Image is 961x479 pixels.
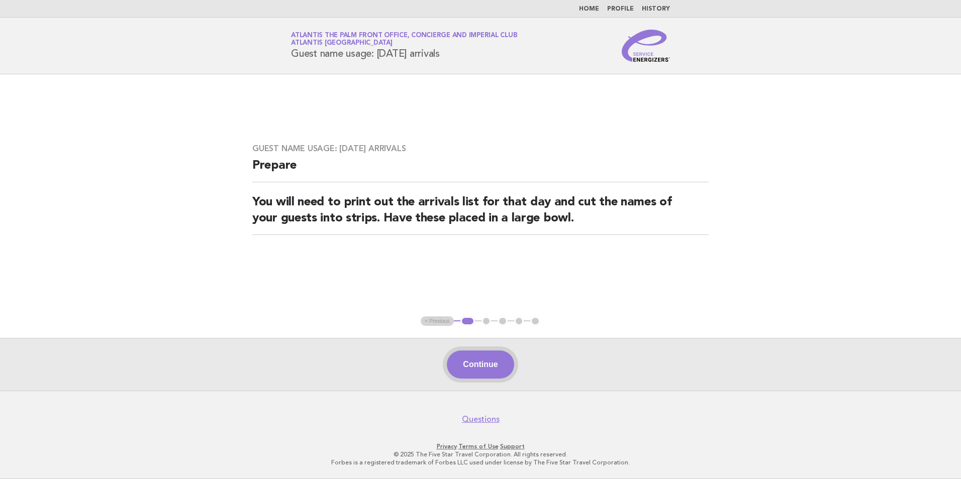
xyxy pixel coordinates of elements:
a: Support [500,443,525,450]
img: Service Energizers [622,30,670,62]
p: · · [173,442,788,450]
h1: Guest name usage: [DATE] arrivals [291,33,517,59]
p: Forbes is a registered trademark of Forbes LLC used under license by The Five Star Travel Corpora... [173,458,788,466]
a: Atlantis The Palm Front Office, Concierge and Imperial ClubAtlantis [GEOGRAPHIC_DATA] [291,32,517,46]
h3: Guest name usage: [DATE] arrivals [252,144,709,154]
a: History [642,6,670,12]
a: Privacy [437,443,457,450]
h2: Prepare [252,158,709,182]
button: 1 [460,316,475,326]
a: Terms of Use [458,443,499,450]
h2: You will need to print out the arrivals list for that day and cut the names of your guests into s... [252,194,709,235]
a: Questions [462,414,500,424]
p: © 2025 The Five Star Travel Corporation. All rights reserved. [173,450,788,458]
button: Continue [447,350,514,379]
a: Profile [607,6,634,12]
span: Atlantis [GEOGRAPHIC_DATA] [291,40,393,47]
a: Home [579,6,599,12]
